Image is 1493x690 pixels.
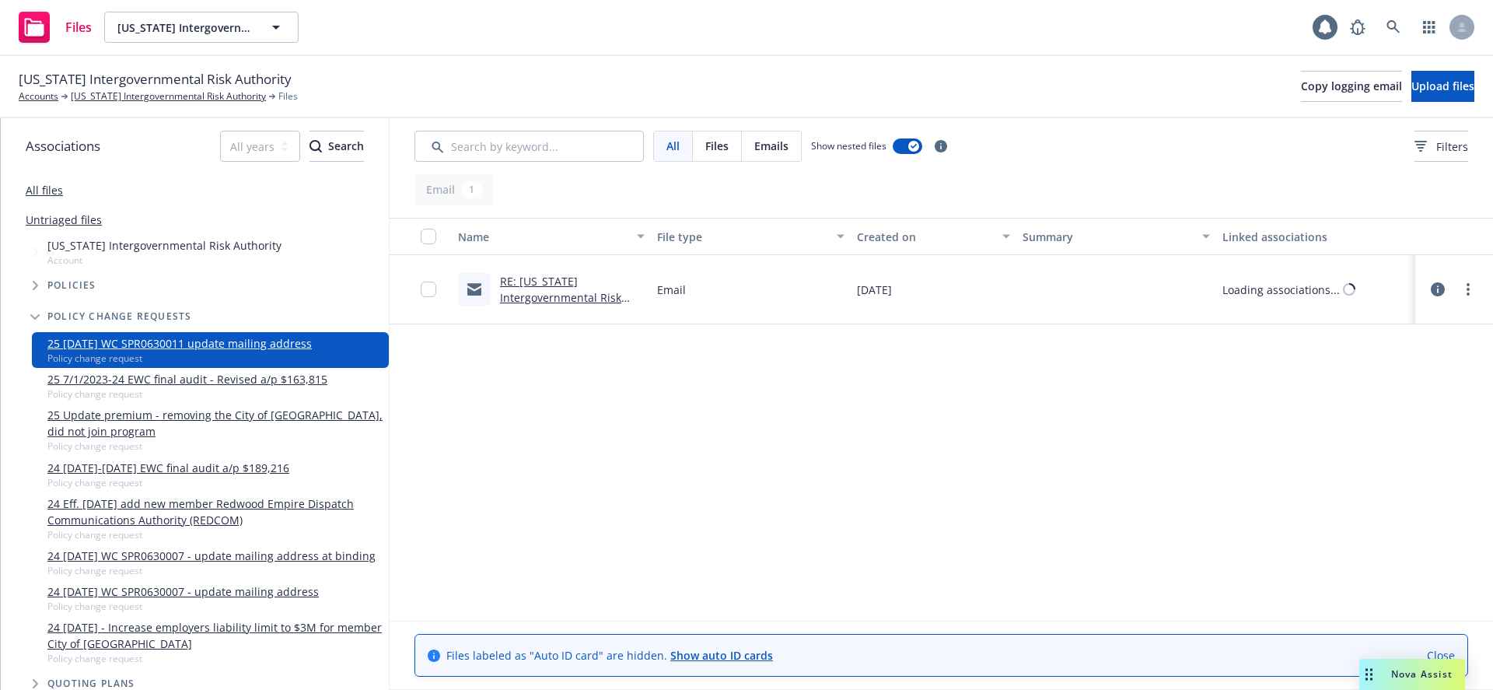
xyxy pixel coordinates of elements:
[1342,12,1373,43] a: Report a Bug
[47,387,327,401] span: Policy change request
[47,652,383,665] span: Policy change request
[47,254,281,267] span: Account
[71,89,266,103] a: [US_STATE] Intergovernmental Risk Authority
[12,5,98,49] a: Files
[47,281,96,290] span: Policies
[754,138,788,154] span: Emails
[1414,12,1445,43] a: Switch app
[851,218,1017,255] button: Created on
[857,229,994,245] div: Created on
[47,237,281,254] span: [US_STATE] Intergovernmental Risk Authority
[657,282,686,298] span: Email
[500,274,645,370] a: RE: [US_STATE] Intergovernmental Risk Authority ([PERSON_NAME]) - Gray Policy #SPR0630011 - Eff: ...
[1391,667,1453,681] span: Nova Assist
[47,548,376,564] a: 24 [DATE] WC SPR0630007 - update mailing address at binding
[26,212,102,228] a: Untriaged files
[1301,71,1402,102] button: Copy logging email
[421,282,436,297] input: Toggle Row Selected
[811,139,886,152] span: Show nested files
[657,229,827,245] div: File type
[47,564,376,577] span: Policy change request
[47,583,319,600] a: 24 [DATE] WC SPR0630007 - update mailing address
[458,229,628,245] div: Name
[1411,71,1474,102] button: Upload files
[1459,280,1477,299] a: more
[446,647,773,664] span: Files labeled as "Auto ID card" are hidden.
[47,371,327,387] a: 25 7/1/2023-24 EWC final audit - Revised a/p $163,815
[651,218,850,255] button: File type
[1222,282,1340,298] div: Loading associations...
[309,140,322,152] svg: Search
[47,600,319,613] span: Policy change request
[26,183,63,198] a: All files
[278,89,298,103] span: Files
[1414,131,1468,162] button: Filters
[47,335,312,352] a: 25 [DATE] WC SPR0630011 update mailing address
[666,138,680,154] span: All
[104,12,299,43] button: [US_STATE] Intergovernmental Risk Authority
[1301,79,1402,93] span: Copy logging email
[309,131,364,162] button: SearchSearch
[1427,647,1455,664] a: Close
[705,138,729,154] span: Files
[452,218,651,255] button: Name
[1436,138,1468,155] span: Filters
[47,352,312,365] span: Policy change request
[19,89,58,103] a: Accounts
[414,131,644,162] input: Search by keyword...
[421,229,436,244] input: Select all
[1414,138,1468,155] span: Filters
[65,21,92,33] span: Files
[26,136,100,156] span: Associations
[1378,12,1409,43] a: Search
[1359,659,1465,690] button: Nova Assist
[1016,218,1215,255] button: Summary
[47,619,383,652] a: 24 [DATE] - Increase employers liability limit to $3M for member City of [GEOGRAPHIC_DATA]
[1023,229,1192,245] div: Summary
[47,679,135,688] span: Quoting plans
[1411,79,1474,93] span: Upload files
[19,69,292,89] span: [US_STATE] Intergovernmental Risk Authority
[47,476,289,489] span: Policy change request
[670,648,773,663] a: Show auto ID cards
[47,407,383,440] a: 25 Update premium - removing the City of [GEOGRAPHIC_DATA], did not join program
[1359,659,1379,690] div: Drag to move
[47,528,383,541] span: Policy change request
[47,496,383,528] a: 24 Eff. [DATE] add new member Redwood Empire Dispatch Communications Authority (REDCOM)
[1216,218,1415,255] button: Linked associations
[309,131,364,161] div: Search
[47,460,289,476] a: 24 [DATE]-[DATE] EWC final audit a/p $189,216
[857,282,892,298] span: [DATE]
[1222,229,1409,245] div: Linked associations
[47,440,383,453] span: Policy change request
[117,19,252,36] span: [US_STATE] Intergovernmental Risk Authority
[47,312,191,321] span: Policy change requests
